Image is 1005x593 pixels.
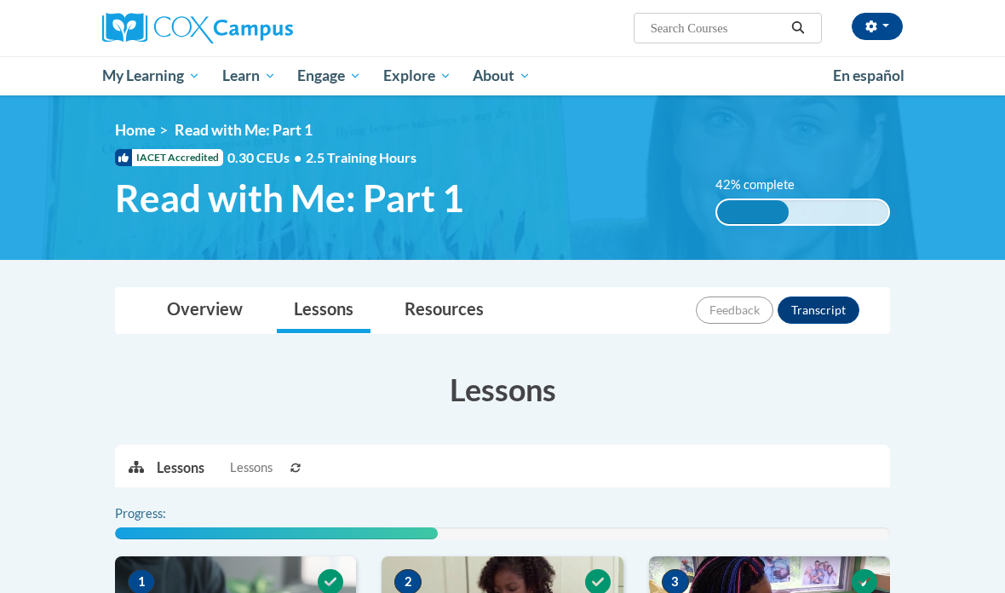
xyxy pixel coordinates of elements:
span: Read with Me: Part 1 [175,121,313,139]
label: Progress: [115,504,213,523]
a: Resources [388,288,501,333]
span: Lessons [230,458,273,477]
button: Search [785,18,811,38]
div: 42% complete [717,200,789,224]
span: Explore [383,66,451,86]
span: Read with Me: Part 1 [115,176,464,221]
span: En español [833,66,904,84]
img: Cox Campus [102,13,293,43]
div: Main menu [89,56,916,95]
span: • [294,149,301,165]
span: Engage [297,66,361,86]
a: Home [115,121,155,139]
a: Overview [150,288,260,333]
h3: Lessons [115,368,890,411]
p: Lessons [157,458,204,477]
a: Explore [372,56,462,95]
a: My Learning [91,56,211,95]
a: Engage [286,56,372,95]
button: Transcript [778,296,859,324]
input: Search Courses [649,18,785,38]
a: Cox Campus [102,13,352,43]
span: About [473,66,531,86]
a: Learn [211,56,287,95]
button: Feedback [696,296,773,324]
a: En español [822,58,916,94]
a: Lessons [277,288,370,333]
button: Account Settings [852,13,903,40]
label: 42% complete [715,176,813,194]
span: IACET Accredited [115,149,223,166]
span: 2.5 Training Hours [306,149,416,165]
a: About [462,56,543,95]
span: Learn [222,66,276,86]
span: 0.30 CEUs [227,148,306,167]
span: My Learning [102,66,200,86]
